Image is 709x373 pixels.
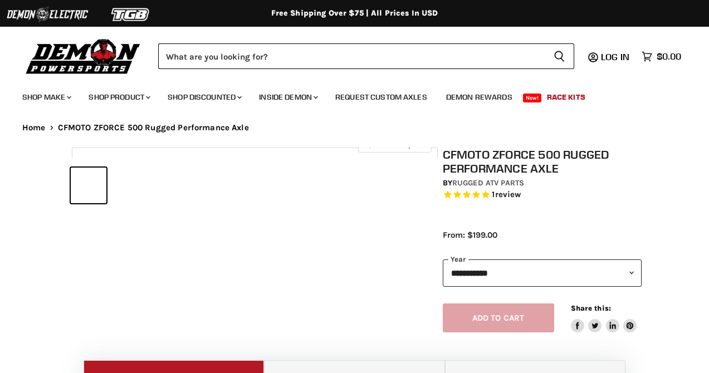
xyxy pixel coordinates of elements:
span: Share this: [571,304,611,312]
ul: Main menu [14,81,678,109]
span: 1 reviews [492,190,521,200]
a: Log in [596,52,636,62]
span: From: $199.00 [443,230,497,240]
a: Rugged ATV Parts [452,178,524,188]
a: Inside Demon [251,86,325,109]
img: Demon Powersports [22,36,144,76]
a: Shop Product [80,86,157,109]
select: year [443,259,642,287]
img: TGB Logo 2 [89,4,173,25]
a: Shop Discounted [159,86,248,109]
span: review [495,190,521,200]
a: Race Kits [539,86,594,109]
a: $0.00 [636,48,687,65]
span: Click to expand [364,140,426,149]
form: Product [158,43,574,69]
a: Demon Rewards [438,86,521,109]
span: $0.00 [657,51,681,62]
a: Home [22,123,46,132]
span: New! [523,94,542,102]
h1: CFMOTO ZFORCE 500 Rugged Performance Axle [443,148,642,175]
img: Demon Electric Logo 2 [6,4,89,25]
a: Shop Make [14,86,78,109]
span: CFMOTO ZFORCE 500 Rugged Performance Axle [58,123,249,132]
a: Request Custom Axles [327,86,436,109]
div: by [443,177,642,189]
span: Rated 5.0 out of 5 stars 1 reviews [443,189,642,201]
span: Log in [601,51,629,62]
input: Search [158,43,545,69]
button: IMAGE thumbnail [71,168,106,203]
aside: Share this: [571,303,637,333]
button: Search [545,43,574,69]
